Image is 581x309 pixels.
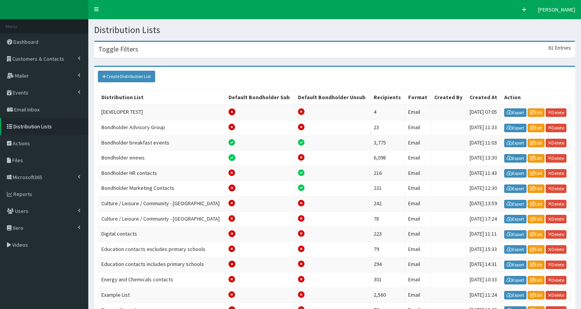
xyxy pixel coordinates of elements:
td: [DATE] 13:30 [466,151,501,166]
span: Videos [12,241,28,248]
td: Bondholder HR contacts [98,166,225,181]
td: 23 [370,120,405,135]
td: [DATE] 10:33 [466,272,501,287]
td: Email [405,120,431,135]
td: Email [405,272,431,287]
td: [DATE] 11:33 [466,120,501,135]
a: Edit [528,215,545,223]
a: Export [504,124,526,132]
span: Email Inbox [14,106,40,113]
td: 231 [370,181,405,196]
a: Edit [528,139,545,147]
td: Email [405,287,431,303]
td: Email [405,257,431,272]
a: Export [504,154,526,163]
td: [DATE] 14:31 [466,257,501,272]
span: Actions [13,140,30,147]
th: Action [501,90,571,105]
td: [DATE] 13:59 [466,196,501,211]
th: Recipients [370,90,405,105]
span: Mailer [15,72,29,79]
span: [PERSON_NAME] [538,6,575,13]
span: 61 [548,44,554,51]
td: Digital contacts [98,227,225,242]
td: 79 [370,242,405,257]
a: Export [504,276,526,284]
span: Entries [555,44,571,51]
td: 301 [370,272,405,287]
a: Edit [528,169,545,178]
a: Edit [528,276,545,284]
a: Export [504,261,526,269]
th: Created By [431,90,466,105]
a: Delete [546,124,566,132]
span: Customers & Contacts [12,55,64,62]
span: Reports [13,191,32,198]
a: Export [504,230,526,239]
span: Xero [13,224,23,231]
th: Format [405,90,431,105]
td: [DATE] 15:33 [466,242,501,257]
span: Distribution Lists [13,123,52,130]
h3: Toggle Filters [98,46,138,53]
a: Delete [546,261,566,269]
span: Files [12,157,23,164]
a: Edit [528,184,545,193]
a: Delete [546,200,566,208]
th: Created At [466,90,501,105]
td: Email [405,242,431,257]
td: Email [405,227,431,242]
td: Bondholder Advisory Group [98,120,225,135]
a: Delete [546,169,566,178]
td: 2,560 [370,287,405,303]
td: 216 [370,166,405,181]
td: Culture / Leisure / Community - [GEOGRAPHIC_DATA] [98,211,225,227]
th: Default Bondholder Sub [225,90,295,105]
th: Default Bondholder Unsub [295,90,370,105]
td: Bondholder breakfast events [98,135,225,151]
a: Edit [528,108,545,117]
td: 4 [370,105,405,120]
a: Delete [546,245,566,254]
span: Events [13,89,28,96]
td: [DEVELOPER TEST] [98,105,225,120]
a: Export [504,169,526,178]
td: 294 [370,257,405,272]
a: Export [504,245,526,254]
h1: Distribution Lists [94,25,575,35]
a: Delete [546,139,566,147]
a: Export [504,215,526,223]
span: Dashboard [13,38,38,45]
a: Edit [528,245,545,254]
td: Email [405,181,431,196]
td: Example List [98,287,225,303]
a: Edit [528,230,545,239]
td: Education contacts includes primary schools [98,257,225,272]
a: Delete [546,108,566,117]
a: Edit [528,261,545,269]
td: Email [405,166,431,181]
td: [DATE] 12:30 [466,181,501,196]
a: Edit [528,291,545,299]
a: Delete [546,291,566,299]
span: Microsoft365 [13,174,42,181]
a: Delete [546,230,566,239]
span: Users [15,208,28,214]
a: Delete [546,184,566,193]
a: Edit [528,154,545,163]
td: Bondholder enews [98,151,225,166]
td: Email [405,151,431,166]
td: Email [405,105,431,120]
th: Distribution List [98,90,225,105]
a: Create Distribution List [98,71,155,82]
td: Email [405,135,431,151]
td: Education contacts excludes primary schools [98,242,225,257]
td: [DATE] 07:05 [466,105,501,120]
a: Export [504,200,526,208]
td: [DATE] 11:03 [466,135,501,151]
td: [DATE] 11:11 [466,227,501,242]
td: [DATE] 17:24 [466,211,501,227]
td: 3,775 [370,135,405,151]
td: Bondholder Marketing Contacts [98,181,225,196]
td: 78 [370,211,405,227]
